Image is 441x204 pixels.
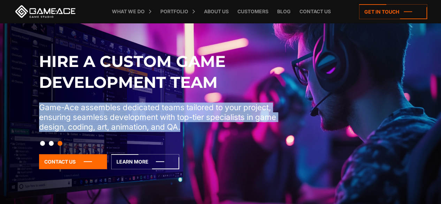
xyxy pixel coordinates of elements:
a: Get in touch [359,4,427,19]
a: Contact Us [39,154,107,169]
a: Learn More [111,154,179,169]
p: Game-Ace assembles dedicated teams tailored to your project, ensuring seamless development with t... [39,103,282,132]
button: Slide 1 [40,137,45,149]
button: Slide 2 [49,137,54,149]
h2: Hire a Custom Game Development Team [39,51,282,93]
button: Slide 3 [58,137,62,149]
